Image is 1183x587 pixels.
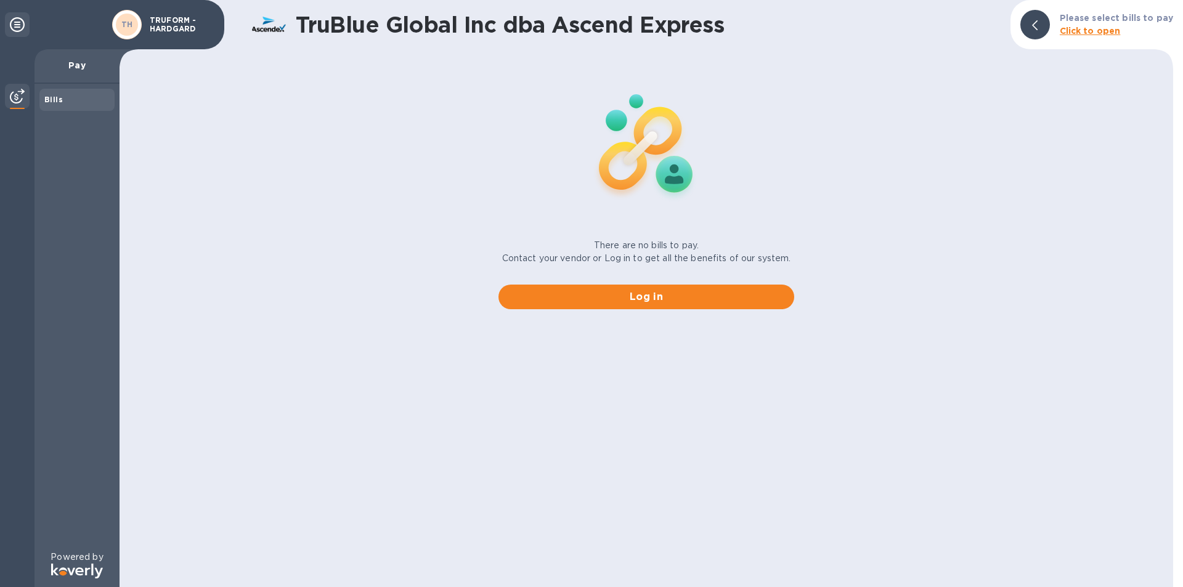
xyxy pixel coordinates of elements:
b: TH [121,20,133,29]
h1: TruBlue Global Inc dba Ascend Express [296,12,1001,38]
p: Pay [44,59,110,71]
button: Log in [498,285,794,309]
b: Please select bills to pay [1060,13,1173,23]
span: Log in [508,289,784,304]
img: Logo [51,564,103,578]
p: There are no bills to pay. Contact your vendor or Log in to get all the benefits of our system. [502,239,791,265]
p: Powered by [51,551,103,564]
b: Bills [44,95,63,104]
p: TRUFORM - HARDGARD [150,16,211,33]
b: Click to open [1060,26,1121,36]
